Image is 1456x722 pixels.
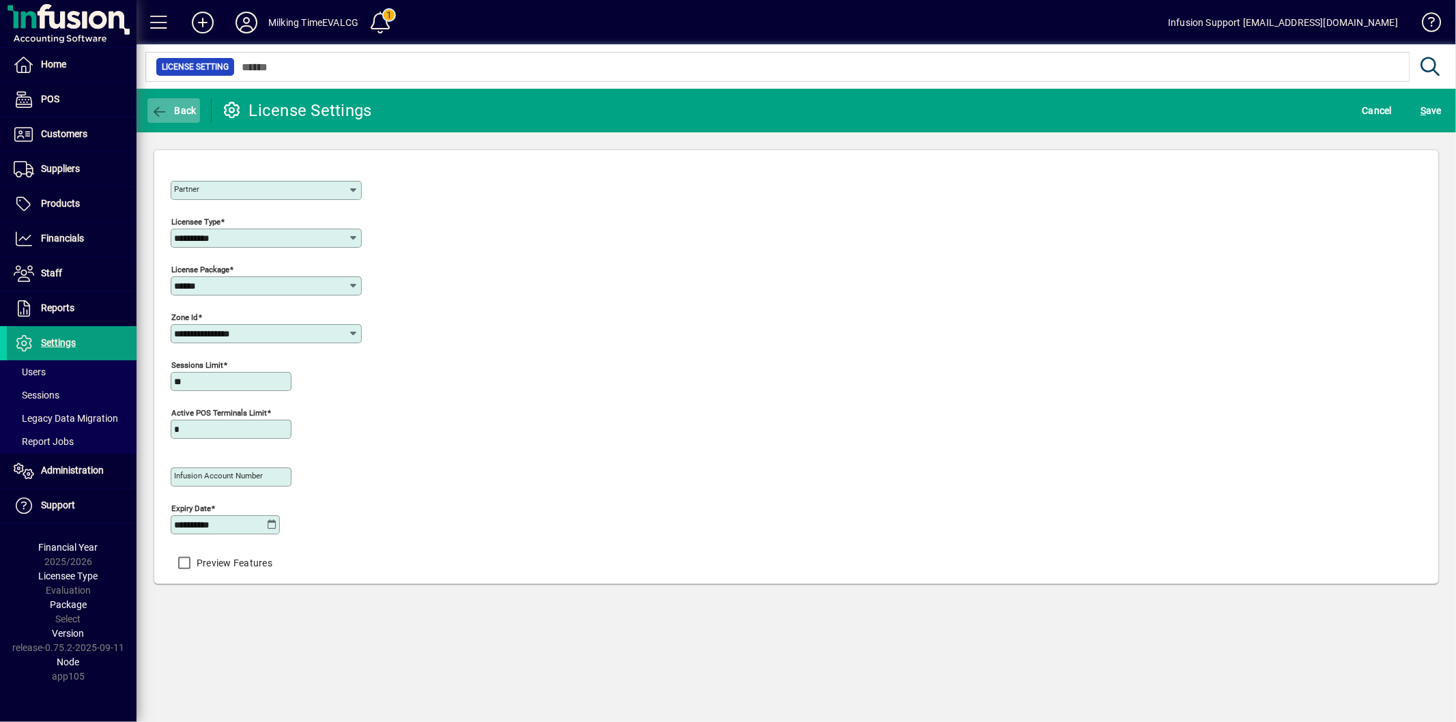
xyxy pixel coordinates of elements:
span: Licensee Type [39,571,98,581]
span: Financials [41,233,84,244]
a: Products [7,187,137,221]
a: Legacy Data Migration [7,407,137,430]
button: Back [147,98,200,123]
mat-label: Licensee Type [171,217,220,227]
span: Legacy Data Migration [14,413,118,424]
button: Add [181,10,225,35]
mat-label: Zone Id [171,313,198,322]
a: Financials [7,222,137,256]
span: Financial Year [39,542,98,553]
mat-label: License Package [171,265,229,274]
a: Suppliers [7,152,137,186]
span: Cancel [1362,100,1393,121]
span: Package [50,599,87,610]
span: Customers [41,128,87,139]
button: Profile [225,10,268,35]
span: POS [41,93,59,104]
a: Users [7,360,137,384]
label: Preview Features [194,556,272,570]
a: Home [7,48,137,82]
a: POS [7,83,137,117]
a: Customers [7,117,137,151]
mat-label: Sessions Limit [171,360,223,370]
span: Sessions [14,390,59,401]
span: Report Jobs [14,436,74,447]
span: Home [41,59,66,70]
button: Cancel [1359,98,1396,123]
span: Suppliers [41,163,80,174]
mat-label: Partner [174,184,199,194]
span: Settings [41,337,76,348]
a: Sessions [7,384,137,407]
mat-label: Expiry date [171,504,211,513]
a: Administration [7,454,137,488]
a: Support [7,489,137,523]
span: Users [14,366,46,377]
a: Staff [7,257,137,291]
mat-label: Active POS Terminals Limit [171,408,267,418]
span: License Setting [162,60,229,74]
a: Reports [7,291,137,326]
span: S [1421,105,1426,116]
span: Node [57,656,80,667]
span: Administration [41,465,104,476]
div: License Settings [222,100,372,121]
span: Staff [41,268,62,278]
div: Infusion Support [EMAIL_ADDRESS][DOMAIN_NAME] [1168,12,1398,33]
div: Milking TimeEVALCG [268,12,358,33]
span: Support [41,500,75,510]
button: Save [1417,98,1445,123]
span: Version [53,628,85,639]
span: Products [41,198,80,209]
span: Back [151,105,197,116]
span: ave [1421,100,1442,121]
span: Reports [41,302,74,313]
mat-label: Infusion account number [174,471,263,480]
a: Report Jobs [7,430,137,453]
a: Knowledge Base [1412,3,1439,47]
app-page-header-button: Back [137,98,212,123]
